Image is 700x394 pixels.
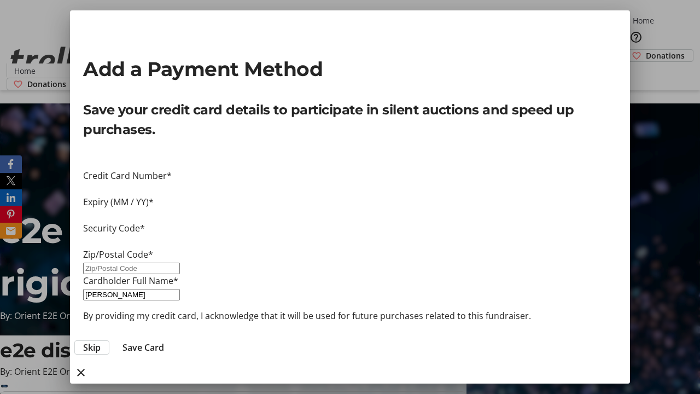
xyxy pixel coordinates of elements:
[83,54,617,84] h2: Add a Payment Method
[83,182,617,195] iframe: Secure card number input frame
[70,362,92,384] button: close
[83,235,617,248] iframe: Secure CVC input frame
[83,170,172,182] label: Credit Card Number*
[83,100,617,140] p: Save your credit card details to participate in silent auctions and speed up purchases.
[83,289,180,300] input: Card Holder Name
[83,208,617,222] iframe: Secure expiration date input frame
[114,341,173,354] button: Save Card
[83,309,617,322] p: By providing my credit card, I acknowledge that it will be used for future purchases related to t...
[83,341,101,354] span: Skip
[83,248,153,260] label: Zip/Postal Code*
[74,340,109,355] button: Skip
[83,222,145,234] label: Security Code*
[83,275,178,287] label: Cardholder Full Name*
[83,263,180,274] input: Zip/Postal Code
[83,196,154,208] label: Expiry (MM / YY)*
[122,341,164,354] span: Save Card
